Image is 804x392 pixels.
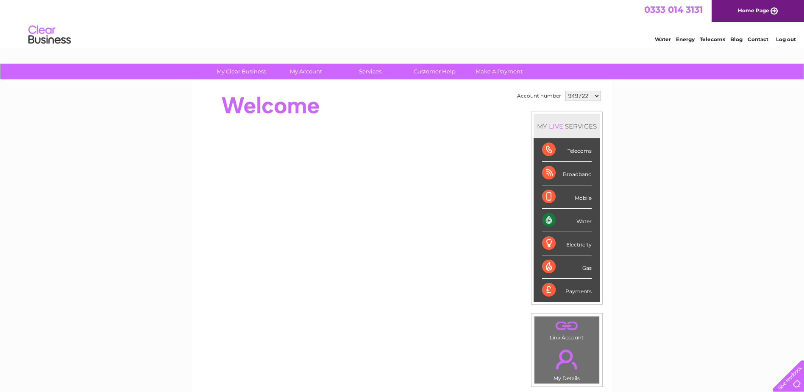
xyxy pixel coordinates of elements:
[534,342,600,384] td: My Details
[542,232,592,255] div: Electricity
[542,279,592,302] div: Payments
[28,22,71,48] img: logo.png
[534,316,600,343] td: Link Account
[534,114,600,138] div: MY SERVICES
[776,36,796,42] a: Log out
[655,36,671,42] a: Water
[206,64,276,79] a: My Clear Business
[464,64,534,79] a: Make A Payment
[335,64,405,79] a: Services
[400,64,470,79] a: Customer Help
[542,138,592,162] div: Telecoms
[748,36,768,42] a: Contact
[730,36,743,42] a: Blog
[542,162,592,185] div: Broadband
[271,64,341,79] a: My Account
[202,5,603,41] div: Clear Business is a trading name of Verastar Limited (registered in [GEOGRAPHIC_DATA] No. 3667643...
[676,36,695,42] a: Energy
[542,255,592,279] div: Gas
[644,4,703,15] a: 0333 014 3131
[542,185,592,209] div: Mobile
[547,122,565,130] div: LIVE
[537,344,597,374] a: .
[542,209,592,232] div: Water
[537,319,597,333] a: .
[515,89,563,103] td: Account number
[700,36,725,42] a: Telecoms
